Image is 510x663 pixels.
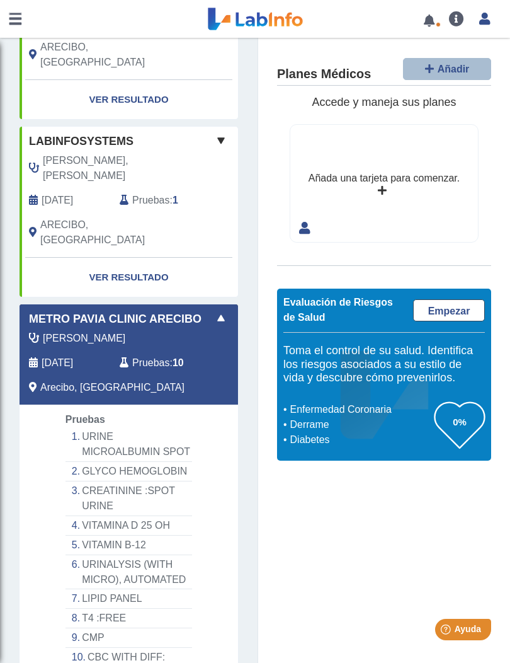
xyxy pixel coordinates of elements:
[312,96,456,108] span: Accede y maneja sus planes
[173,357,184,368] b: 10
[283,344,485,385] h5: Toma el control de su salud. Identifica los riesgos asociados a su estilo de vida y descubre cómo...
[43,153,191,183] span: Figueroa Rivera, Domenech
[65,414,105,425] span: Pruebas
[42,355,73,371] span: 2025-04-08
[413,299,485,321] a: Empezar
[20,80,238,120] a: Ver Resultado
[110,193,201,208] div: :
[20,258,238,297] a: Ver Resultado
[40,40,191,70] span: ARECIBO, PR
[286,417,434,432] li: Derrame
[403,58,491,80] button: Añadir
[428,306,470,316] span: Empezar
[173,195,178,205] b: 1
[65,609,192,628] li: T4 :FREE
[40,217,191,248] span: ARECIBO, PR
[277,67,371,82] h4: Planes Médicos
[43,331,125,346] span: Zaragoza Buxo, Laura
[132,355,169,371] span: Pruebas
[65,462,192,481] li: GLYCO HEMOGLOBIN
[65,481,192,516] li: CREATININE :SPOT URINE
[438,64,470,74] span: Añadir
[65,536,192,555] li: VITAMIN B-12
[65,628,192,648] li: CMP
[65,427,192,462] li: URINE MICROALBUMIN SPOT
[286,432,434,447] li: Diabetes
[65,516,192,536] li: VITAMINA D 25 OH
[65,555,192,590] li: URINALYSIS (WITH MICRO), AUTOMATED
[286,402,434,417] li: Enfermedad Coronaria
[434,414,485,430] h3: 0%
[283,297,393,323] span: Evaluación de Riesgos de Salud
[398,614,496,649] iframe: Help widget launcher
[29,311,201,328] span: Metro Pavia Clinic Arecibo
[65,589,192,609] li: LIPID PANEL
[29,133,133,150] span: Labinfosystems
[110,355,201,371] div: :
[132,193,169,208] span: Pruebas
[40,380,184,395] span: Arecibo, PR
[309,171,460,186] div: Añada una tarjeta para comenzar.
[42,193,73,208] span: 2020-02-25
